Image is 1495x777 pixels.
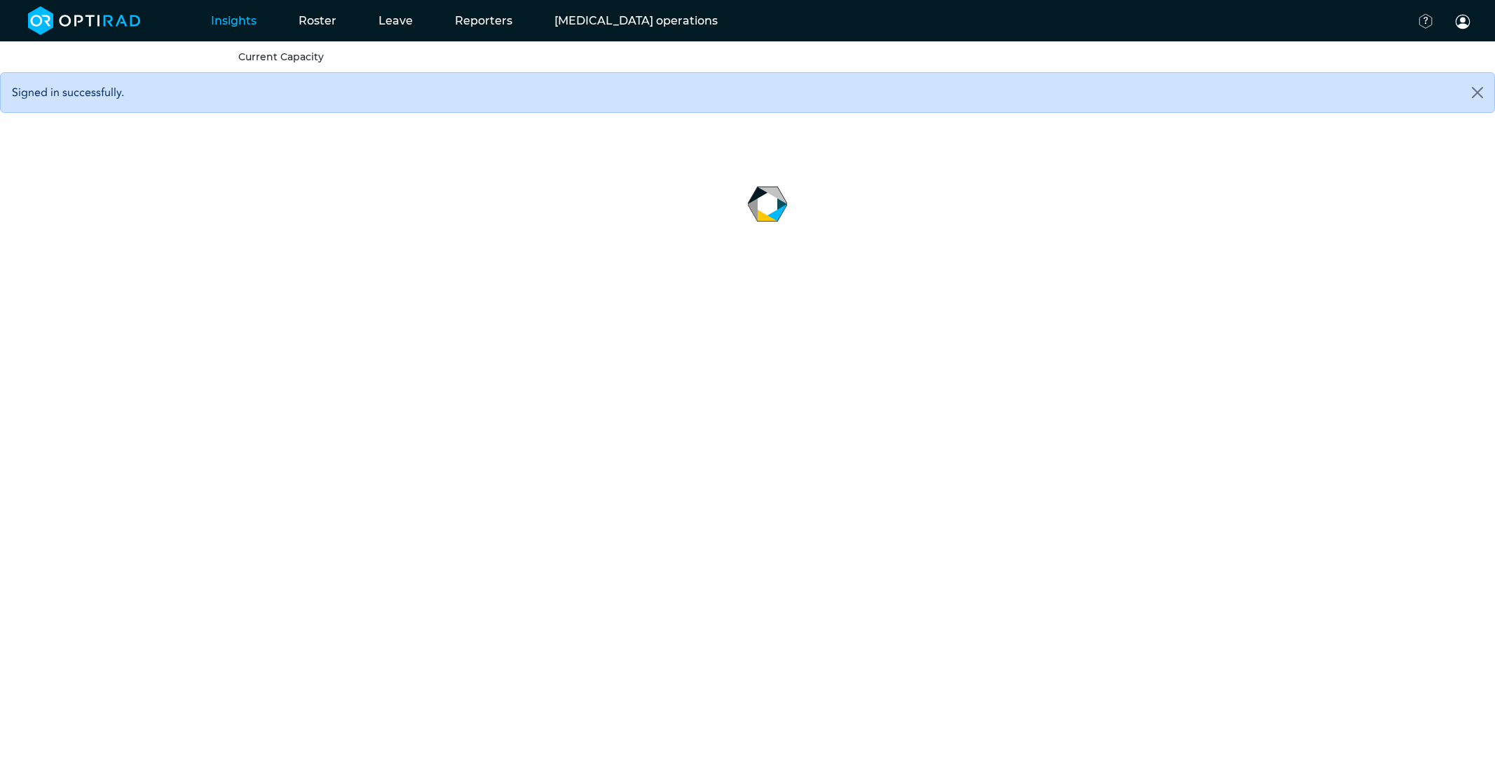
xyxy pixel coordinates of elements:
a: Current Capacity [238,50,324,63]
button: Close [1461,73,1494,112]
img: brand-opti-rad-logos-blue-and-white-d2f68631ba2948856bd03f2d395fb146ddc8fb01b4b6e9315ea85fa773367... [28,6,141,35]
